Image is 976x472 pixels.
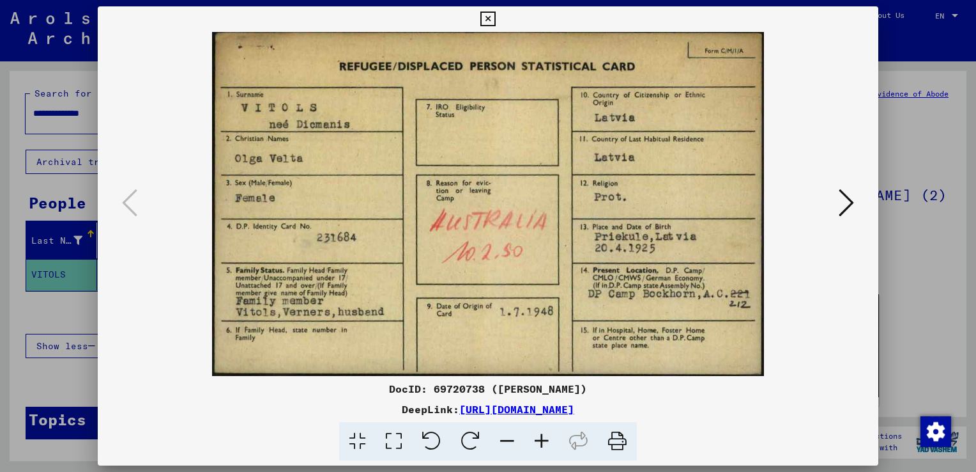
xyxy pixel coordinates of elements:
div: DeepLink: [98,402,878,417]
img: 001.jpg [141,32,835,376]
div: DocID: 69720738 ([PERSON_NAME]) [98,381,878,397]
img: Change consent [920,416,951,447]
div: Change consent [920,416,950,446]
a: [URL][DOMAIN_NAME] [459,403,574,416]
